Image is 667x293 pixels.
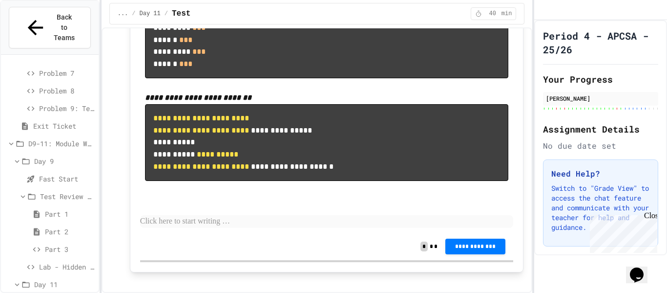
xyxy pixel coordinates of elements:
span: Day 11 [140,10,161,18]
p: Switch to "Grade View" to access the chat feature and communicate with your teacher for help and ... [551,183,650,232]
span: Part 2 [45,226,95,237]
span: / [165,10,168,18]
span: Part 1 [45,209,95,219]
div: No due date set [543,140,658,152]
span: ... [118,10,128,18]
span: min [501,10,512,18]
span: Part 3 [45,244,95,254]
span: / [132,10,135,18]
span: Problem 7 [39,68,95,78]
h3: Need Help? [551,168,650,180]
span: Test [172,8,190,20]
span: Day 9 [34,156,95,166]
h2: Your Progress [543,72,658,86]
h1: Period 4 - APCSA - 25/26 [543,29,658,56]
span: Back to Teams [53,12,76,43]
span: Lab - Hidden Figures: Launch Weight Calculator [39,262,95,272]
span: Problem 9: Temperature Converter [39,103,95,113]
span: 40 [485,10,500,18]
span: Day 11 [34,279,95,290]
span: Problem 8 [39,86,95,96]
button: Back to Teams [9,7,91,48]
span: Fast Start [39,174,95,184]
span: Exit Ticket [33,121,95,131]
h2: Assignment Details [543,122,658,136]
iframe: chat widget [626,254,657,283]
div: Chat with us now!Close [4,4,67,62]
span: Test Review (35 mins) [40,191,95,202]
iframe: chat widget [586,211,657,253]
span: D9-11: Module Wrap Up [28,138,95,149]
div: [PERSON_NAME] [546,94,655,103]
